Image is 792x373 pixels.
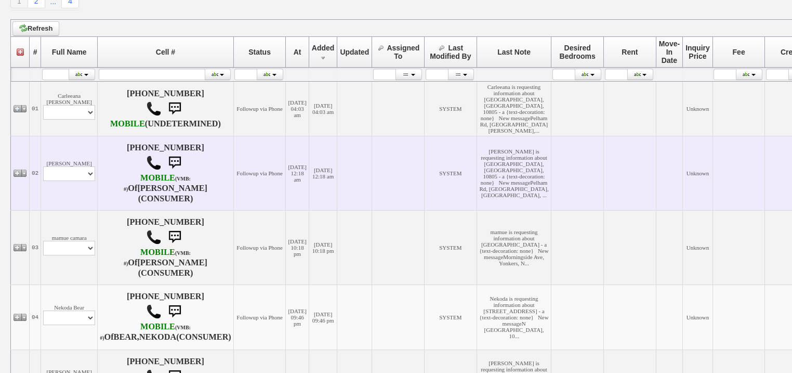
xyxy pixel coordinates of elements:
td: Unknown [683,210,713,285]
td: Unknown [683,81,713,136]
td: [DATE] 04:03 am [286,81,309,136]
span: Added [312,44,335,52]
span: Assigned To [387,44,419,60]
img: sms.png [164,301,185,322]
h4: [PHONE_NUMBER] (UNDETERMINED) [100,89,231,128]
td: mamue camara [41,210,98,285]
img: call.png [146,229,162,245]
td: 01 [30,81,41,136]
span: Fee [733,48,745,56]
span: Inquiry Price [685,44,710,60]
td: Unknown [683,285,713,350]
td: [PERSON_NAME] is requesting information about [GEOGRAPHIC_DATA], [GEOGRAPHIC_DATA], 10805 - a {te... [477,136,551,210]
h4: [PHONE_NUMBER] Of (CONSUMER) [100,292,231,343]
b: T-Mobile USA, Inc. [124,173,191,193]
span: Status [248,48,271,56]
td: SYSTEM [425,210,477,285]
td: [DATE] 09:46 pm [309,285,337,350]
td: 04 [30,285,41,350]
td: [DATE] 04:03 am [309,81,337,136]
font: (VMB: #) [124,250,191,266]
td: Followup via Phone [233,81,286,136]
span: Last Note [497,48,531,56]
b: T-Mobile USA, Inc. [100,322,191,342]
td: Carleeana [PERSON_NAME] [41,81,98,136]
td: mamue is requesting information about [GEOGRAPHIC_DATA] - a {text-decoration: none} New messageMo... [477,210,551,285]
h4: [PHONE_NUMBER] Of (CONSUMER) [100,217,231,278]
td: [DATE] 12:18 am [309,136,337,210]
td: [PERSON_NAME] [41,136,98,210]
th: # [30,36,41,67]
span: Last Modified By [430,44,471,60]
td: Carleeana is requesting information about [GEOGRAPHIC_DATA], [GEOGRAPHIC_DATA], 10805 - a {text-d... [477,81,551,136]
font: MOBILE [140,173,175,183]
h4: [PHONE_NUMBER] Of (CONSUMER) [100,143,231,203]
font: (VMB: #) [124,176,191,192]
font: (VMB: #) [100,325,191,341]
img: call.png [146,304,162,319]
font: MOBILE [140,322,175,331]
td: SYSTEM [425,136,477,210]
span: Move-In Date [659,40,680,65]
td: [DATE] 10:18 pm [309,210,337,285]
td: Nekoda Bear [41,285,98,350]
td: Followup via Phone [233,136,286,210]
td: SYSTEM [425,81,477,136]
font: MOBILE [140,248,175,257]
span: Desired Bedrooms [560,44,596,60]
td: [DATE] 12:18 am [286,136,309,210]
td: [DATE] 09:46 pm [286,285,309,350]
img: call.png [146,155,162,171]
span: Full Name [52,48,87,56]
td: Followup via Phone [233,210,286,285]
img: sms.png [164,98,185,119]
img: call.png [146,101,162,117]
b: [PERSON_NAME] [137,184,207,193]
span: Cell # [156,48,175,56]
span: Rent [622,48,638,56]
a: Refresh [12,21,59,36]
b: BEAR,NEKODA [114,332,177,342]
td: Unknown [683,136,713,210]
td: 03 [30,210,41,285]
span: Updated [340,48,369,56]
td: 02 [30,136,41,210]
b: T-Mobile USA, Inc. [124,248,191,267]
td: Followup via Phone [233,285,286,350]
img: sms.png [164,227,185,248]
td: [DATE] 10:18 pm [286,210,309,285]
b: [PERSON_NAME] [137,258,207,267]
span: At [294,48,301,56]
b: Dish Wireless, LLC [110,119,145,128]
td: Nekoda is requesting information about [STREET_ADDRESS] - a {text-decoration: none} New messageN ... [477,285,551,350]
font: MOBILE [110,119,145,128]
img: sms.png [164,152,185,173]
td: SYSTEM [425,285,477,350]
